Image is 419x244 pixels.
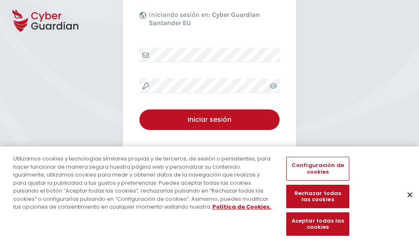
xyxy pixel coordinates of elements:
button: Aceptar todas las cookies [286,212,349,236]
button: Configuración de cookies, Abre el cuadro de diálogo del centro de preferencias. [286,157,349,180]
div: Utilizamos cookies y tecnologías similares propias y de terceros, de sesión o persistentes, para ... [13,155,274,211]
button: Rechazar todas las cookies [286,185,349,208]
a: Más información sobre su privacidad, se abre en una nueva pestaña [212,203,271,211]
div: Iniciar sesión [146,115,273,125]
button: Iniciar sesión [139,109,280,130]
button: Cerrar [401,186,419,204]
